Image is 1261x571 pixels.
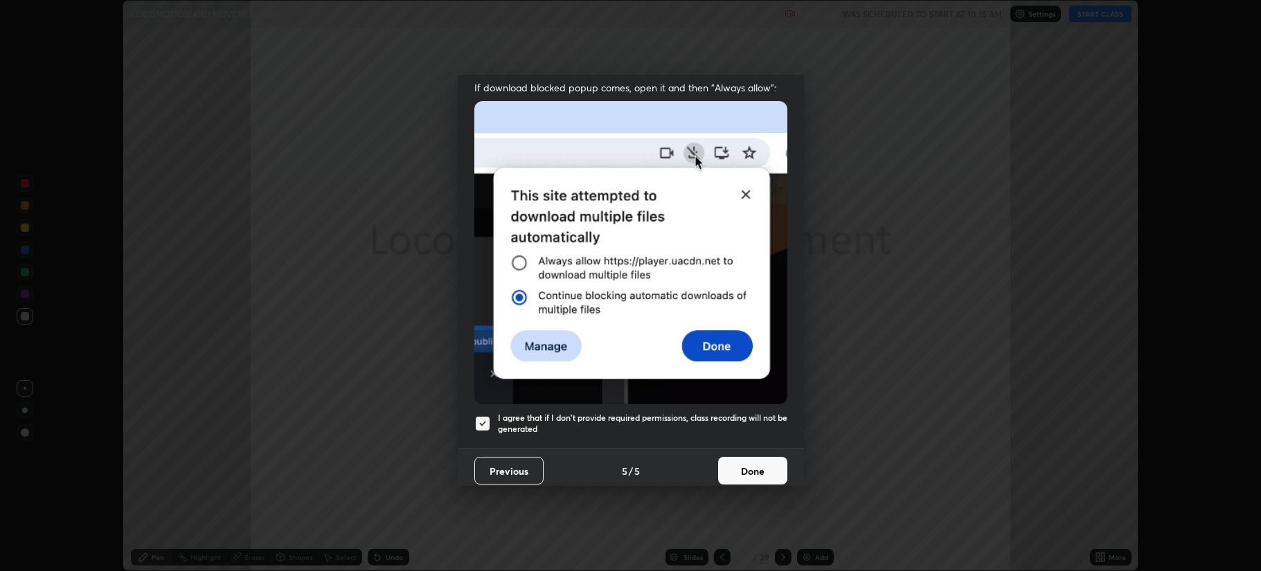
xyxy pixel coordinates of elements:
h5: I agree that if I don't provide required permissions, class recording will not be generated [498,413,787,434]
h4: 5 [634,464,640,478]
h4: 5 [622,464,627,478]
span: If download blocked popup comes, open it and then "Always allow": [474,81,787,94]
button: Previous [474,457,544,484]
img: downloads-permission-blocked.gif [474,101,787,404]
h4: / [629,464,633,478]
button: Done [718,457,787,484]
